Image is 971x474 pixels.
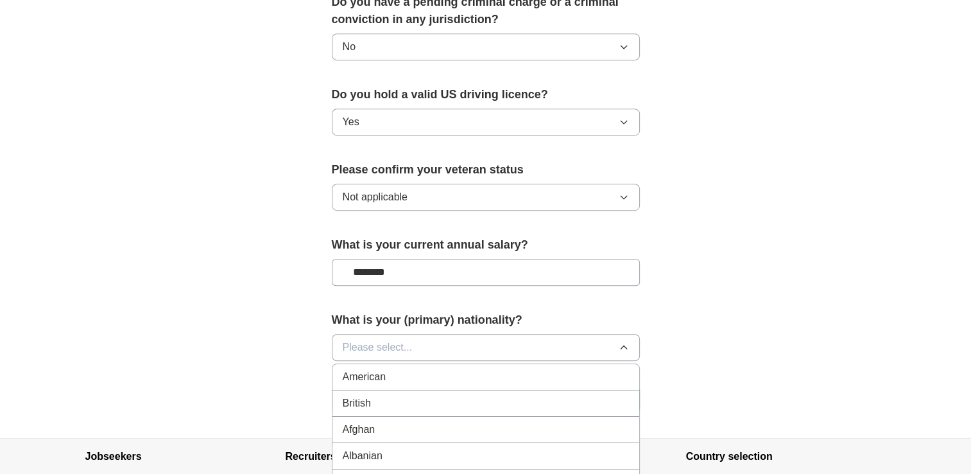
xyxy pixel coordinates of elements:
button: Yes [332,109,640,136]
label: What is your current annual salary? [332,236,640,254]
label: Do you hold a valid US driving licence? [332,86,640,103]
span: Yes [343,114,359,130]
button: Not applicable [332,184,640,211]
button: No [332,33,640,60]
span: No [343,39,356,55]
span: Afghan [343,422,375,437]
span: British [343,396,371,411]
span: American [343,369,386,385]
label: What is your (primary) nationality? [332,312,640,329]
span: Not applicable [343,189,408,205]
label: Please confirm your veteran status [332,161,640,179]
button: Please select... [332,334,640,361]
span: Please select... [343,340,413,355]
span: Albanian [343,448,382,464]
